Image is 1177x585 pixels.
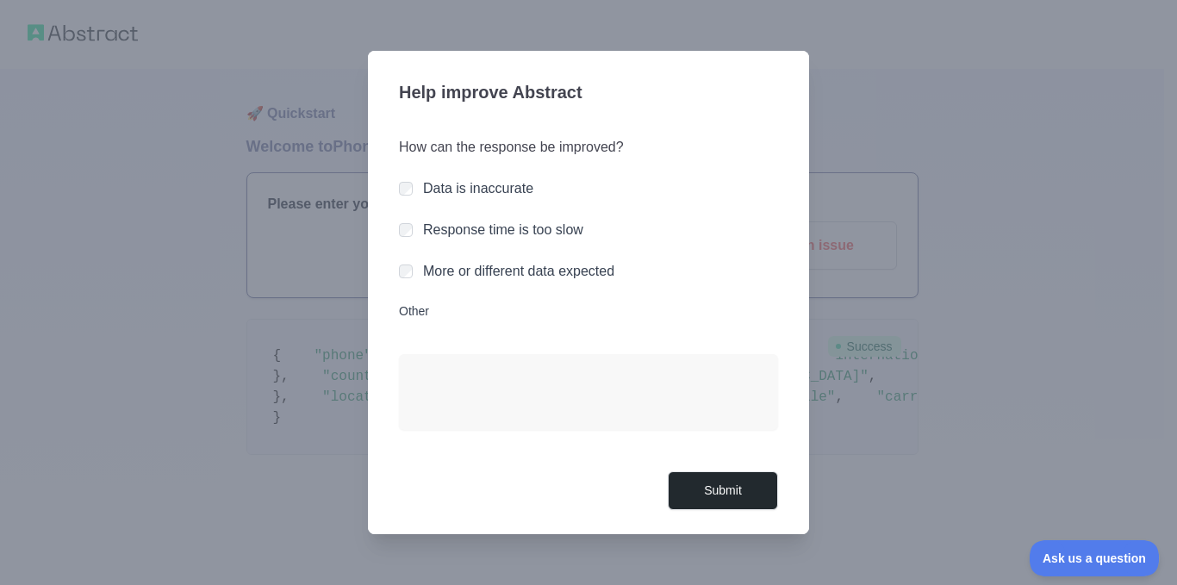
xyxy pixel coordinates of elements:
[399,302,778,320] label: Other
[399,72,778,116] h3: Help improve Abstract
[423,181,533,196] label: Data is inaccurate
[399,137,778,158] h3: How can the response be improved?
[423,222,583,237] label: Response time is too slow
[668,471,778,510] button: Submit
[1030,540,1160,576] iframe: Toggle Customer Support
[423,264,614,278] label: More or different data expected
